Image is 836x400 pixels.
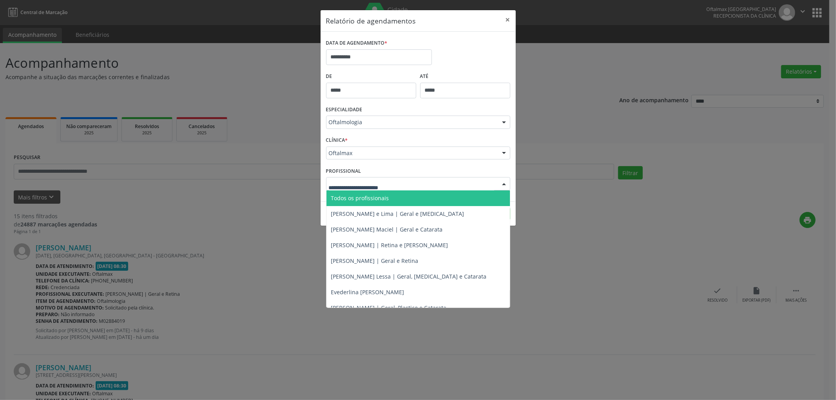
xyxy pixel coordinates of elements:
span: Todos os profissionais [331,194,389,202]
span: [PERSON_NAME] | Geral, Plastico e Catarata [331,304,447,311]
span: [PERSON_NAME] | Geral e Retina [331,257,419,264]
span: [PERSON_NAME] e Lima | Geral e [MEDICAL_DATA] [331,210,464,217]
label: De [326,71,416,83]
span: [PERSON_NAME] | Retina e [PERSON_NAME] [331,241,448,249]
span: Oftalmax [329,149,494,157]
span: [PERSON_NAME] Maciel | Geral e Catarata [331,226,443,233]
span: Evederlina [PERSON_NAME] [331,288,404,296]
label: ATÉ [420,71,510,83]
label: CLÍNICA [326,134,348,147]
h5: Relatório de agendamentos [326,16,416,26]
span: Oftalmologia [329,118,494,126]
button: Close [500,10,516,29]
label: DATA DE AGENDAMENTO [326,37,388,49]
label: ESPECIALIDADE [326,104,363,116]
label: PROFISSIONAL [326,165,361,177]
span: [PERSON_NAME] Lessa | Geral, [MEDICAL_DATA] e Catarata [331,273,487,280]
